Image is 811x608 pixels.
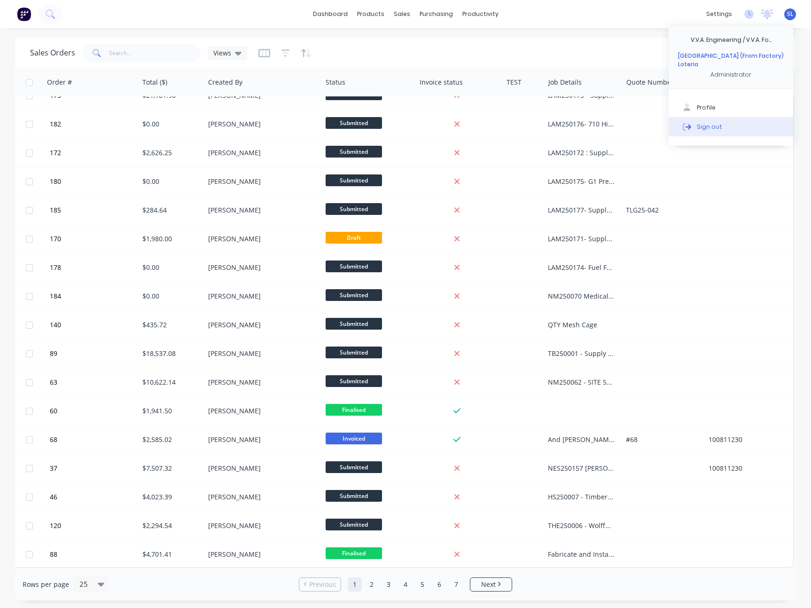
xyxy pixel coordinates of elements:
div: settings [702,7,737,21]
span: 185 [50,205,61,215]
div: [PERSON_NAME] [208,492,312,502]
div: $2,585.02 [142,435,198,444]
button: 63 [47,368,103,396]
div: Fabricate and Install Plant 2 Kiln Rails - Tunnel #7 [548,550,615,559]
div: purchasing [415,7,458,21]
span: Submitted [326,289,382,301]
div: $0.00 [142,292,198,301]
div: Total ($) [142,78,167,87]
div: LAM250172 : Supply 10 x Curved Wear Plates CV1 & CV2 [548,148,615,158]
button: 140 [47,311,103,339]
span: Submitted [326,174,382,186]
a: Page 2 [365,577,379,592]
div: $4,023.39 [142,492,198,502]
a: dashboard [308,7,352,21]
div: Status [326,78,345,87]
button: 180 [47,167,103,196]
div: $1,980.00 [142,234,198,244]
span: 120 [50,521,61,530]
div: [GEOGRAPHIC_DATA] (From Factory) Loteria [678,52,784,69]
span: 182 [50,119,61,129]
span: Draft [326,232,382,244]
button: 60 [47,397,103,425]
div: Order # [47,78,72,87]
button: 182 [47,110,103,138]
div: [PERSON_NAME] [208,550,312,559]
button: 185 [47,196,103,224]
span: 172 [50,148,61,158]
span: 184 [50,292,61,301]
a: Next page [470,580,512,589]
div: Created By [208,78,242,87]
div: LAM250177- Supply 2 x 200NB Bollards [548,205,615,215]
div: [PERSON_NAME] [208,119,312,129]
button: 184 [47,282,103,310]
button: Profile [669,98,793,117]
span: 37 [50,464,57,473]
a: Page 4 [398,577,413,592]
div: $1,941.50 [142,406,198,416]
div: $435.72 [142,320,198,330]
img: Factory [17,7,31,21]
div: 100811230 [709,435,785,444]
button: 89 [47,340,103,368]
span: Invoiced [326,433,382,444]
div: Invoice status [420,78,463,87]
span: Submitted [326,203,382,215]
div: $4,701.41 [142,550,198,559]
h1: Sales Orders [30,48,75,57]
a: Page 3 [382,577,396,592]
div: productivity [458,7,503,21]
div: [PERSON_NAME] [208,292,312,301]
div: [PERSON_NAME] [208,177,312,186]
div: [PERSON_NAME] [208,349,312,358]
div: THE250006 - Wolffdene Distribution Board Frames [548,521,615,530]
div: [PERSON_NAME] [208,406,312,416]
div: sales [389,7,415,21]
div: [PERSON_NAME] [208,205,312,215]
div: [PERSON_NAME] [208,148,312,158]
div: And [PERSON_NAME] Cover Mod [548,435,615,444]
div: NM250070 Medicals - Inductions [548,292,615,301]
div: Sign out [697,122,722,131]
button: 68 [47,426,103,454]
div: TLG25-042 [626,205,698,215]
span: Submitted [326,146,382,158]
a: Previous page [299,580,341,589]
div: Profile [697,103,716,112]
span: 140 [50,320,61,330]
span: 170 [50,234,61,244]
div: LAM250176- 710 Hirack Shut on [DATE] [548,119,615,129]
div: $284.64 [142,205,198,215]
a: Page 7 [449,577,463,592]
span: Submitted [326,375,382,387]
div: LAM250174- Fuel Feed Shut on [DATE] [548,263,615,272]
span: 88 [50,550,57,559]
span: Views [213,48,231,58]
button: 37 [47,454,103,482]
div: NES250157 [PERSON_NAME] Press Flush Line, Drain, Chute, Vent, Platform [548,464,615,473]
div: [PERSON_NAME] [208,378,312,387]
span: 89 [50,349,57,358]
button: 170 [47,225,103,253]
div: TB250001 - Supply Twin Rotary Valve [548,349,615,358]
span: Rows per page [23,580,69,589]
span: Submitted [326,261,382,272]
div: $10,622.14 [142,378,198,387]
div: [PERSON_NAME] [208,320,312,330]
div: $0.00 [142,177,198,186]
div: Quote Number [626,78,674,87]
div: [PERSON_NAME] [208,435,312,444]
div: #68 [626,435,698,444]
span: Previous [309,580,336,589]
span: 178 [50,263,61,272]
div: V.V.A. Engineering / V.V.A. Fo... [691,36,772,44]
div: QTY Mesh Cage [548,320,615,330]
div: HS250007 - Timber Strip Cradle x Qty 4 [548,492,615,502]
button: 172 [47,139,103,167]
a: Page 6 [432,577,446,592]
div: $2,626.25 [142,148,198,158]
div: $2,294.54 [142,521,198,530]
button: 120 [47,512,103,540]
input: Search... [109,44,201,63]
